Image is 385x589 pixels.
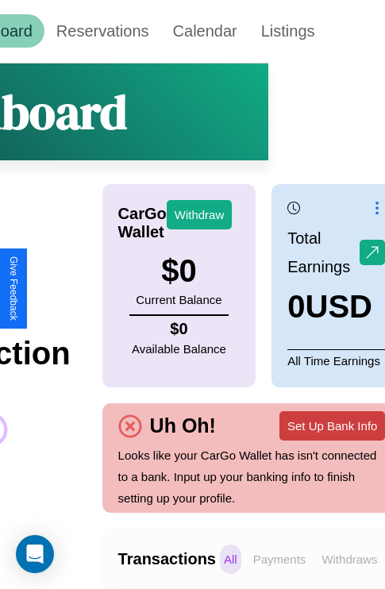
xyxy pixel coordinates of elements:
[44,14,161,48] a: Reservations
[287,289,385,325] h3: 0 USD
[16,535,54,573] div: Open Intercom Messenger
[167,200,233,229] button: Withdraw
[136,289,221,310] p: Current Balance
[287,349,385,371] p: All Time Earnings
[279,411,385,441] button: Set Up Bank Info
[161,14,249,48] a: Calendar
[249,545,310,574] p: Payments
[132,338,226,360] p: Available Balance
[318,545,381,574] p: Withdraws
[132,320,226,338] h4: $ 0
[118,550,216,568] h4: Transactions
[220,545,241,574] p: All
[249,14,327,48] a: Listings
[287,224,360,281] p: Total Earnings
[142,414,224,437] h4: Uh Oh!
[8,256,19,321] div: Give Feedback
[136,253,221,289] h3: $ 0
[118,205,167,241] h4: CarGo Wallet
